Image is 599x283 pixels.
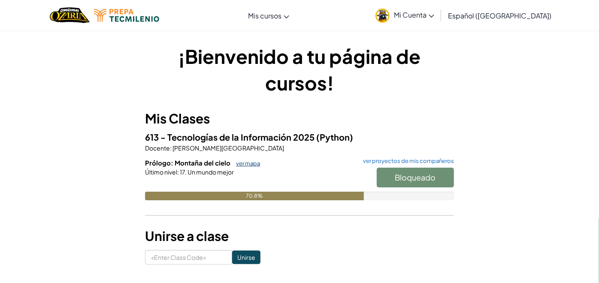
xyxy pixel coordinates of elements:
[375,9,390,23] img: avatar
[145,159,232,167] span: Prólogo: Montaña del cielo
[145,226,454,246] h3: Unirse a clase
[145,144,170,152] span: Docente
[371,2,439,29] a: Mi Cuenta
[359,158,454,164] a: ver proyectos de mis compañeros
[50,6,90,24] img: Home
[448,11,551,20] span: Español ([GEOGRAPHIC_DATA])
[145,132,316,142] span: 613 - Tecnologías de la Información 2025
[172,144,284,152] span: [PERSON_NAME][GEOGRAPHIC_DATA]
[316,132,353,142] span: (Python)
[232,160,260,167] a: ver mapa
[232,250,260,264] input: Unirse
[248,11,281,20] span: Mis cursos
[145,192,364,200] div: 70.8%
[145,250,232,265] input: <Enter Class Code>
[145,109,454,128] h3: Mis Clases
[244,4,293,27] a: Mis cursos
[179,168,187,176] span: 17.
[50,6,90,24] a: Ozaria by CodeCombat logo
[170,144,172,152] span: :
[145,43,454,96] h1: ¡Bienvenido a tu página de cursos!
[187,168,234,176] span: Un mundo mejor
[94,9,159,22] img: Tecmilenio logo
[145,168,177,176] span: Último nivel
[444,4,556,27] a: Español ([GEOGRAPHIC_DATA])
[394,10,434,19] span: Mi Cuenta
[177,168,179,176] span: :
